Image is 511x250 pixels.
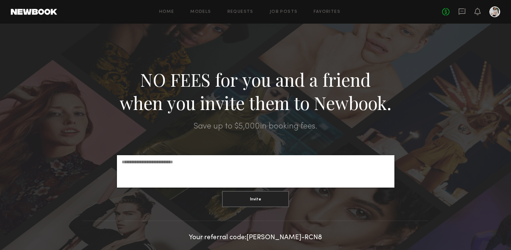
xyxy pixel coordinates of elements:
[159,10,174,14] a: Home
[314,10,340,14] a: Favorites
[270,10,298,14] a: Job Posts
[227,10,253,14] a: Requests
[222,191,289,207] button: Invite
[190,10,211,14] a: Models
